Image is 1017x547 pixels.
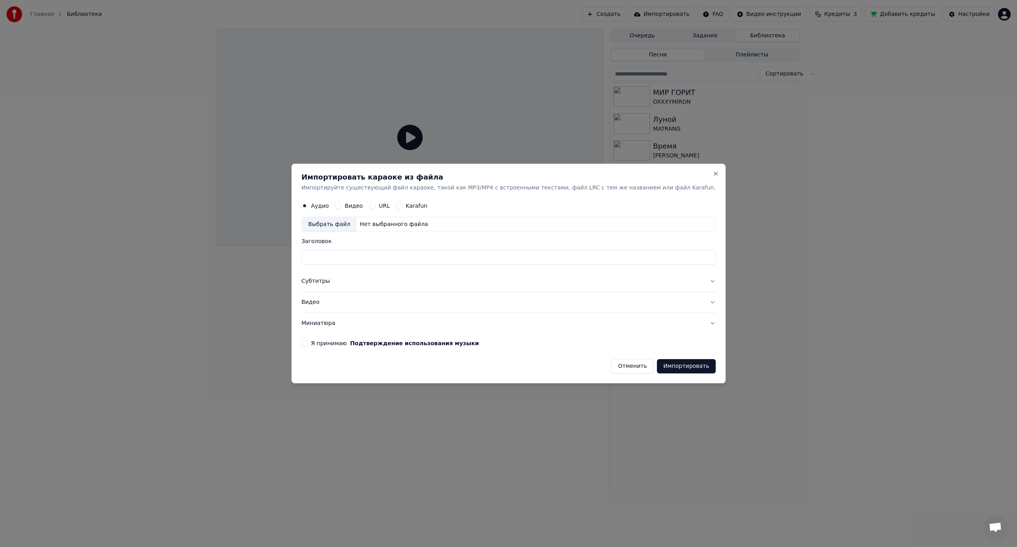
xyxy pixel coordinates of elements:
button: Миниатюра [302,313,716,334]
label: Karafun [406,203,427,209]
label: URL [379,203,390,209]
label: Аудио [311,203,329,209]
button: Я принимаю [350,340,479,346]
label: Я принимаю [311,340,479,346]
button: Субтитры [302,271,716,292]
div: Нет выбранного файла [357,221,431,229]
h2: Импортировать караоке из файла [302,174,716,181]
p: Импортируйте существующий файл караоке, такой как MP3/MP4 с встроенными текстами, файл LRC с тем ... [302,184,716,192]
div: Выбрать файл [302,218,357,232]
label: Заголовок [302,239,716,244]
button: Отменить [611,359,654,373]
button: Импортировать [657,359,716,373]
button: Видео [302,292,716,313]
label: Видео [345,203,363,209]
